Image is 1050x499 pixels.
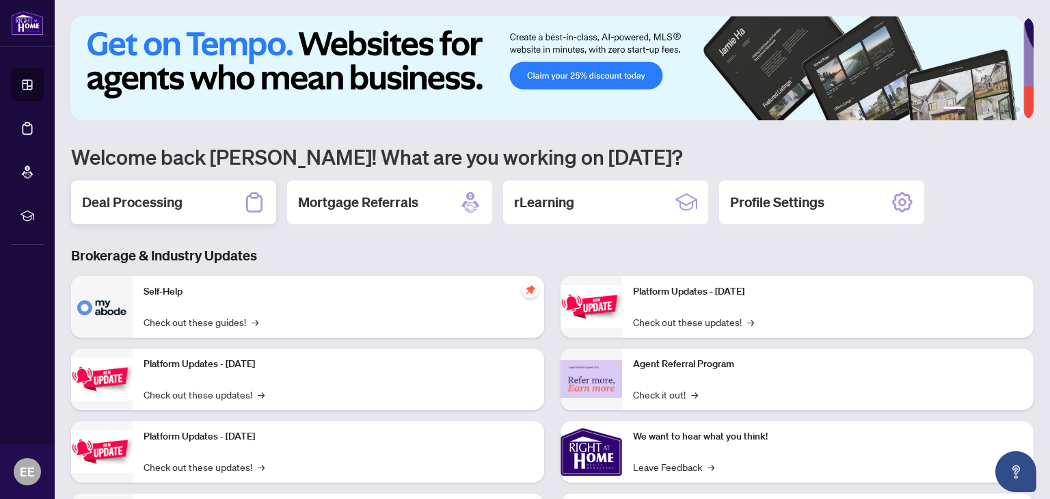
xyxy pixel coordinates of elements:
button: 4 [993,107,998,112]
p: Platform Updates - [DATE] [633,284,1023,299]
a: Leave Feedback→ [633,459,714,474]
span: → [258,387,265,402]
h2: Deal Processing [82,193,183,212]
span: → [691,387,698,402]
img: Platform Updates - July 21, 2025 [71,430,133,473]
img: Platform Updates - June 23, 2025 [561,285,622,328]
img: We want to hear what you think! [561,421,622,483]
h1: Welcome back [PERSON_NAME]! What are you working on [DATE]? [71,144,1034,170]
span: → [252,314,258,329]
button: Open asap [995,451,1036,492]
span: → [708,459,714,474]
p: Platform Updates - [DATE] [144,357,533,372]
button: 1 [943,107,965,112]
img: Platform Updates - September 16, 2025 [71,358,133,401]
a: Check out these updates!→ [633,314,754,329]
h2: Profile Settings [730,193,824,212]
span: → [258,459,265,474]
h3: Brokerage & Industry Updates [71,246,1034,265]
button: 2 [971,107,976,112]
a: Check out these updates!→ [144,387,265,402]
button: 5 [1004,107,1009,112]
span: → [747,314,754,329]
p: Platform Updates - [DATE] [144,429,533,444]
span: EE [20,462,35,481]
h2: rLearning [514,193,574,212]
a: Check out these updates!→ [144,459,265,474]
p: We want to hear what you think! [633,429,1023,444]
p: Self-Help [144,284,533,299]
p: Agent Referral Program [633,357,1023,372]
span: pushpin [522,282,539,298]
img: Agent Referral Program [561,360,622,398]
img: logo [11,10,44,36]
a: Check it out!→ [633,387,698,402]
button: 3 [982,107,987,112]
img: Self-Help [71,276,133,338]
img: Slide 0 [71,16,1023,120]
button: 6 [1014,107,1020,112]
h2: Mortgage Referrals [298,193,418,212]
a: Check out these guides!→ [144,314,258,329]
